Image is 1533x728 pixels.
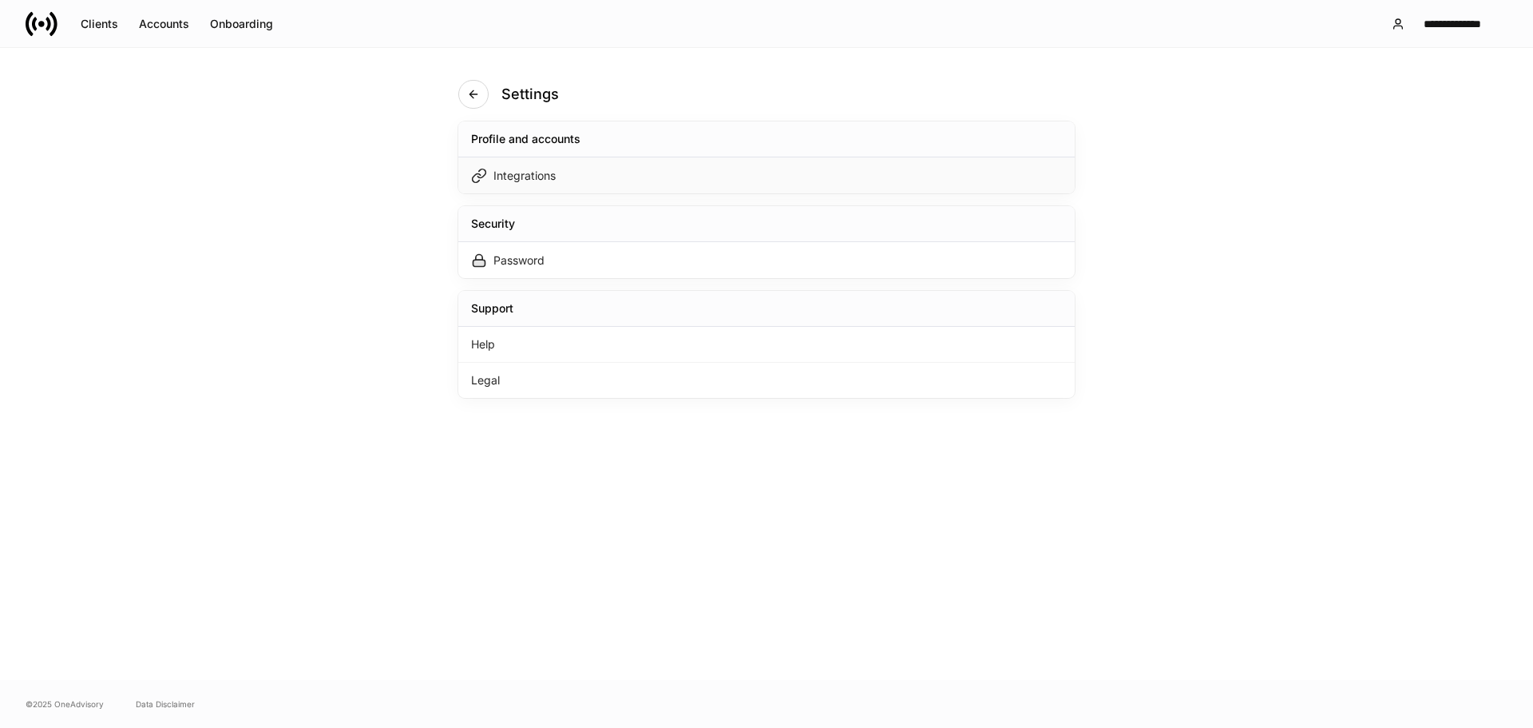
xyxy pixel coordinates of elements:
button: Onboarding [200,11,283,37]
div: Security [471,216,515,232]
button: Accounts [129,11,200,37]
button: Clients [70,11,129,37]
div: Help [458,327,1075,363]
div: Password [493,253,545,269]
div: Integrations [493,168,556,184]
a: Data Disclaimer [136,698,195,710]
h4: Settings [501,85,559,104]
span: © 2025 OneAdvisory [26,698,104,710]
div: Onboarding [210,18,273,30]
div: Support [471,300,513,316]
div: Accounts [139,18,189,30]
div: Legal [458,363,1075,398]
div: Profile and accounts [471,131,580,147]
div: Clients [81,18,118,30]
